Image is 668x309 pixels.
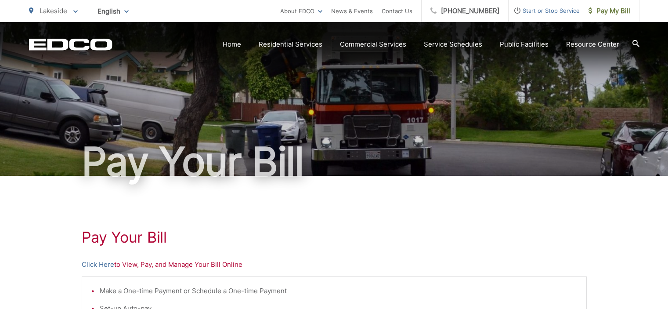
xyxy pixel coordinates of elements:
a: Click Here [82,259,114,270]
span: Lakeside [40,7,67,15]
span: English [91,4,135,19]
h1: Pay Your Bill [82,229,587,246]
a: EDCD logo. Return to the homepage. [29,38,112,51]
a: Public Facilities [500,39,549,50]
a: About EDCO [280,6,322,16]
a: News & Events [331,6,373,16]
a: Home [223,39,241,50]
a: Resource Center [566,39,619,50]
a: Contact Us [382,6,412,16]
a: Residential Services [259,39,322,50]
li: Make a One-time Payment or Schedule a One-time Payment [100,286,578,296]
p: to View, Pay, and Manage Your Bill Online [82,259,587,270]
a: Commercial Services [340,39,406,50]
a: Service Schedules [424,39,482,50]
span: Pay My Bill [589,6,630,16]
h1: Pay Your Bill [29,140,639,184]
